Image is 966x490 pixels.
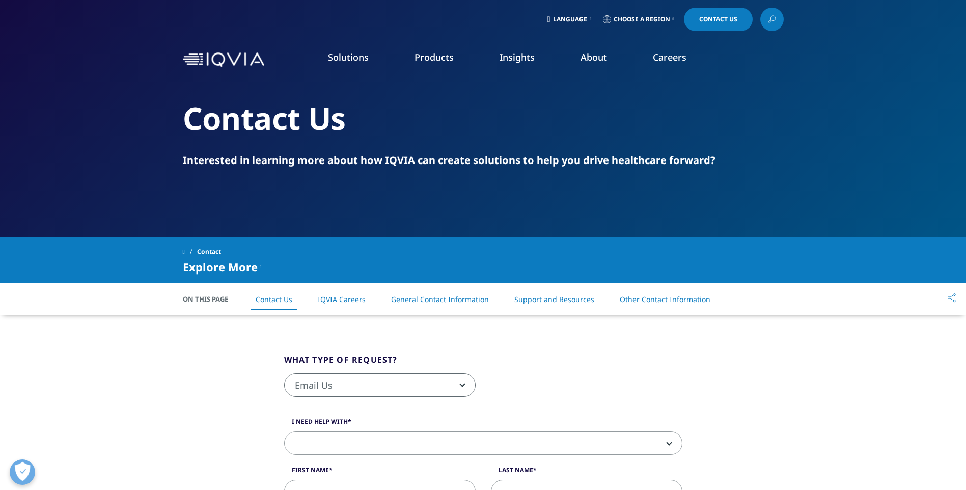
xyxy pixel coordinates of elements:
a: Products [415,51,454,63]
label: Last Name [491,466,682,480]
h2: Contact Us [183,99,784,138]
a: Solutions [328,51,369,63]
div: Interested in learning more about how IQVIA can create solutions to help you drive healthcare for... [183,153,784,168]
button: Open Preferences [10,459,35,485]
label: First Name [284,466,476,480]
span: Email Us [284,373,476,397]
span: Email Us [285,374,475,397]
a: IQVIA Careers [318,294,366,304]
span: Choose a Region [614,15,670,23]
span: Language [553,15,587,23]
span: On This Page [183,294,239,304]
span: Explore More [183,261,258,273]
a: Insights [500,51,535,63]
a: About [581,51,607,63]
a: Support and Resources [514,294,594,304]
nav: Primary [268,36,784,84]
a: Careers [653,51,686,63]
legend: What type of request? [284,353,398,373]
label: I need help with [284,417,682,431]
span: Contact Us [699,16,737,22]
a: Other Contact Information [620,294,710,304]
a: General Contact Information [391,294,489,304]
span: Contact [197,242,221,261]
a: Contact Us [684,8,753,31]
img: IQVIA Healthcare Information Technology and Pharma Clinical Research Company [183,52,264,67]
a: Contact Us [256,294,292,304]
